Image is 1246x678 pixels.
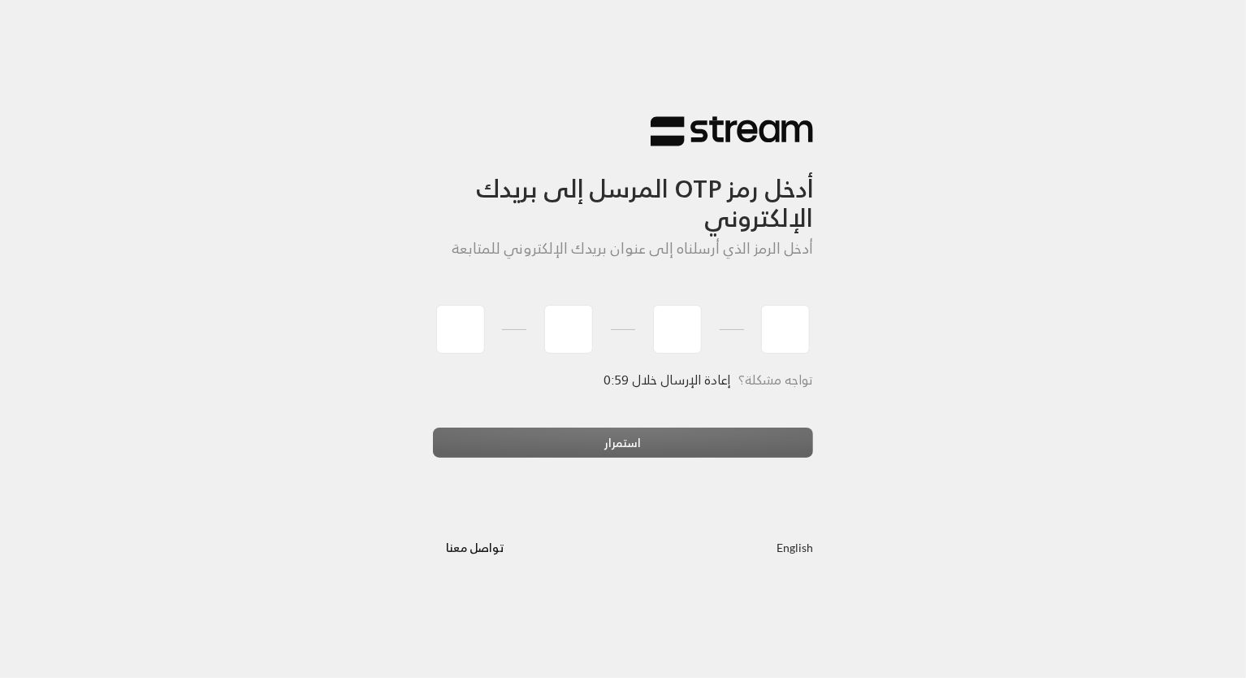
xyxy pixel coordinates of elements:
span: إعادة الإرسال خلال 0:59 [604,368,730,391]
span: تواجه مشكلة؟ [738,368,813,391]
a: تواصل معنا [433,537,518,558]
img: Stream Logo [651,115,813,147]
h5: أدخل الرمز الذي أرسلناه إلى عنوان بريدك الإلكتروني للمتابعة [433,240,813,258]
h3: أدخل رمز OTP المرسل إلى بريدك الإلكتروني [433,147,813,233]
button: تواصل معنا [433,532,518,562]
a: English [777,532,813,562]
